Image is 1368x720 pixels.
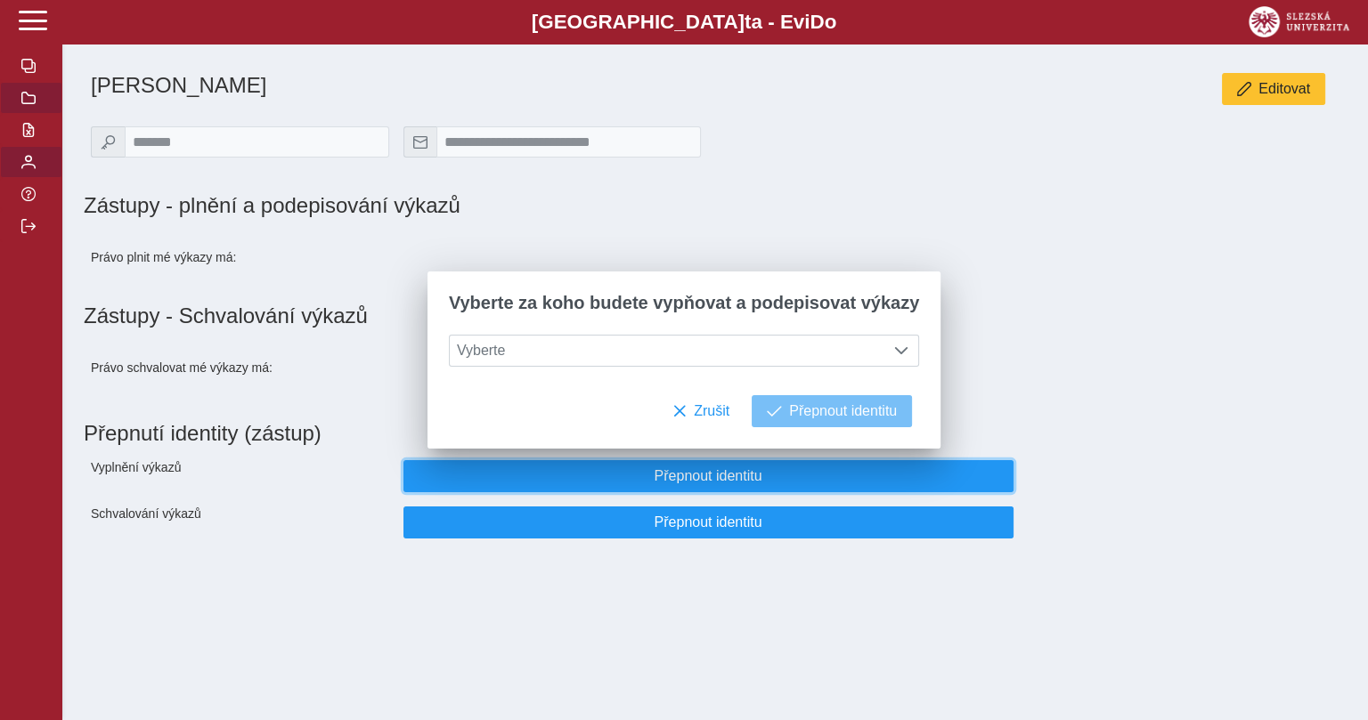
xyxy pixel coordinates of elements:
[84,499,396,546] div: Schvalování výkazů
[419,468,998,484] span: Přepnout identitu
[53,11,1315,34] b: [GEOGRAPHIC_DATA] a - Evi
[449,293,919,313] span: Vyberte za koho budete vypňovat a podepisovat výkazy
[825,11,837,33] span: o
[84,232,396,282] div: Právo plnit mé výkazy má:
[84,414,1332,453] h1: Přepnutí identity (zástup)
[419,514,998,530] span: Přepnout identitu
[84,343,396,392] div: Právo schvalovat mé výkazy má:
[752,395,912,427] button: Přepnout identitu
[84,453,396,499] div: Vyplnění výkazů
[84,193,909,218] h1: Zástupy - plnění a podepisování výkazů
[745,11,751,33] span: t
[789,403,897,419] span: Přepnout identitu
[810,11,824,33] span: D
[403,506,1014,538] button: Přepnout identitu
[1258,81,1310,97] span: Editovat
[84,303,1347,328] h1: Zástupy - Schvalování výkazů
[657,395,745,427] button: Zrušit
[694,403,729,419] span: Zrušit
[91,73,909,98] h1: [PERSON_NAME]
[403,460,1014,492] button: Přepnout identitu
[1249,6,1349,37] img: logo_web_su.png
[1222,73,1325,105] button: Editovat
[450,336,885,366] span: Vyberte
